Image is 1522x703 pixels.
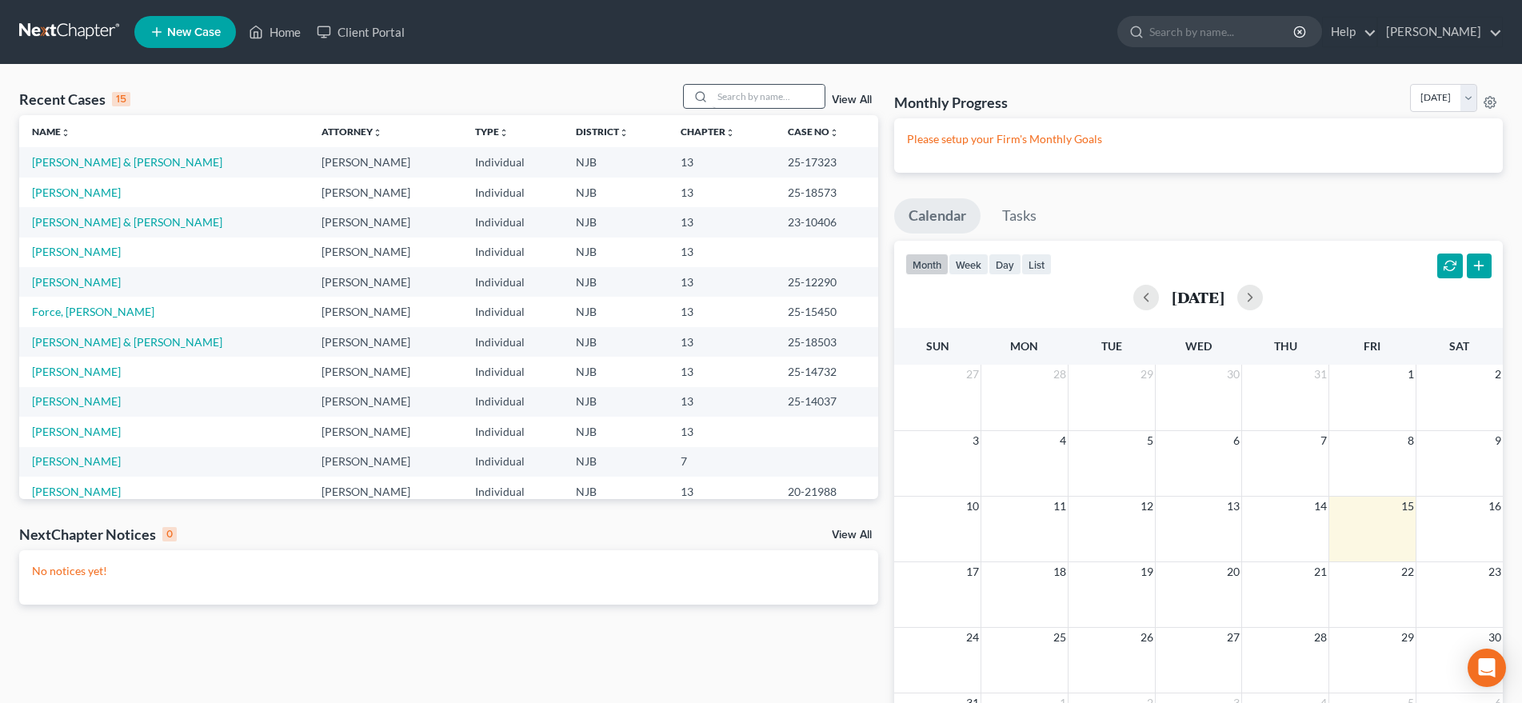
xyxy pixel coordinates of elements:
[112,92,130,106] div: 15
[1010,339,1038,353] span: Mon
[832,529,872,541] a: View All
[309,178,462,207] td: [PERSON_NAME]
[32,186,121,199] a: [PERSON_NAME]
[32,215,222,229] a: [PERSON_NAME] & [PERSON_NAME]
[988,198,1051,234] a: Tasks
[462,147,563,177] td: Individual
[32,155,222,169] a: [PERSON_NAME] & [PERSON_NAME]
[1312,497,1328,516] span: 14
[462,387,563,417] td: Individual
[309,417,462,446] td: [PERSON_NAME]
[668,267,775,297] td: 13
[619,128,629,138] i: unfold_more
[373,128,382,138] i: unfold_more
[309,147,462,177] td: [PERSON_NAME]
[563,357,668,386] td: NJB
[563,477,668,506] td: NJB
[32,365,121,378] a: [PERSON_NAME]
[788,126,839,138] a: Case Nounfold_more
[1139,562,1155,581] span: 19
[32,275,121,289] a: [PERSON_NAME]
[563,447,668,477] td: NJB
[1312,562,1328,581] span: 21
[1487,497,1503,516] span: 16
[1406,365,1416,384] span: 1
[949,254,989,275] button: week
[309,327,462,357] td: [PERSON_NAME]
[775,178,878,207] td: 25-18573
[32,454,121,468] a: [PERSON_NAME]
[1312,365,1328,384] span: 31
[32,485,121,498] a: [PERSON_NAME]
[309,18,413,46] a: Client Portal
[32,425,121,438] a: [PERSON_NAME]
[1052,562,1068,581] span: 18
[1225,497,1241,516] span: 13
[1225,365,1241,384] span: 30
[309,357,462,386] td: [PERSON_NAME]
[668,297,775,326] td: 13
[1364,339,1380,353] span: Fri
[1052,365,1068,384] span: 28
[563,387,668,417] td: NJB
[775,297,878,326] td: 25-15450
[309,477,462,506] td: [PERSON_NAME]
[309,207,462,237] td: [PERSON_NAME]
[894,93,1008,112] h3: Monthly Progress
[1225,562,1241,581] span: 20
[309,297,462,326] td: [PERSON_NAME]
[971,431,981,450] span: 3
[309,267,462,297] td: [PERSON_NAME]
[1139,628,1155,647] span: 26
[894,198,981,234] a: Calendar
[668,417,775,446] td: 13
[1312,628,1328,647] span: 28
[775,387,878,417] td: 25-14037
[32,394,121,408] a: [PERSON_NAME]
[309,387,462,417] td: [PERSON_NAME]
[462,297,563,326] td: Individual
[668,178,775,207] td: 13
[1400,628,1416,647] span: 29
[1052,628,1068,647] span: 25
[475,126,509,138] a: Typeunfold_more
[668,238,775,267] td: 13
[322,126,382,138] a: Attorneyunfold_more
[668,477,775,506] td: 13
[713,85,825,108] input: Search by name...
[309,238,462,267] td: [PERSON_NAME]
[167,26,221,38] span: New Case
[1493,431,1503,450] span: 9
[1058,431,1068,450] span: 4
[1172,289,1224,306] h2: [DATE]
[907,131,1490,147] p: Please setup your Firm's Monthly Goals
[61,128,70,138] i: unfold_more
[775,267,878,297] td: 25-12290
[1493,365,1503,384] span: 2
[1406,431,1416,450] span: 8
[668,447,775,477] td: 7
[668,147,775,177] td: 13
[462,207,563,237] td: Individual
[1185,339,1212,353] span: Wed
[462,267,563,297] td: Individual
[241,18,309,46] a: Home
[926,339,949,353] span: Sun
[832,94,872,106] a: View All
[1378,18,1502,46] a: [PERSON_NAME]
[309,447,462,477] td: [PERSON_NAME]
[1487,562,1503,581] span: 23
[725,128,735,138] i: unfold_more
[32,335,222,349] a: [PERSON_NAME] & [PERSON_NAME]
[563,147,668,177] td: NJB
[462,178,563,207] td: Individual
[462,327,563,357] td: Individual
[775,357,878,386] td: 25-14732
[1319,431,1328,450] span: 7
[32,305,154,318] a: Force, [PERSON_NAME]
[965,562,981,581] span: 17
[162,527,177,541] div: 0
[32,563,865,579] p: No notices yet!
[462,447,563,477] td: Individual
[462,238,563,267] td: Individual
